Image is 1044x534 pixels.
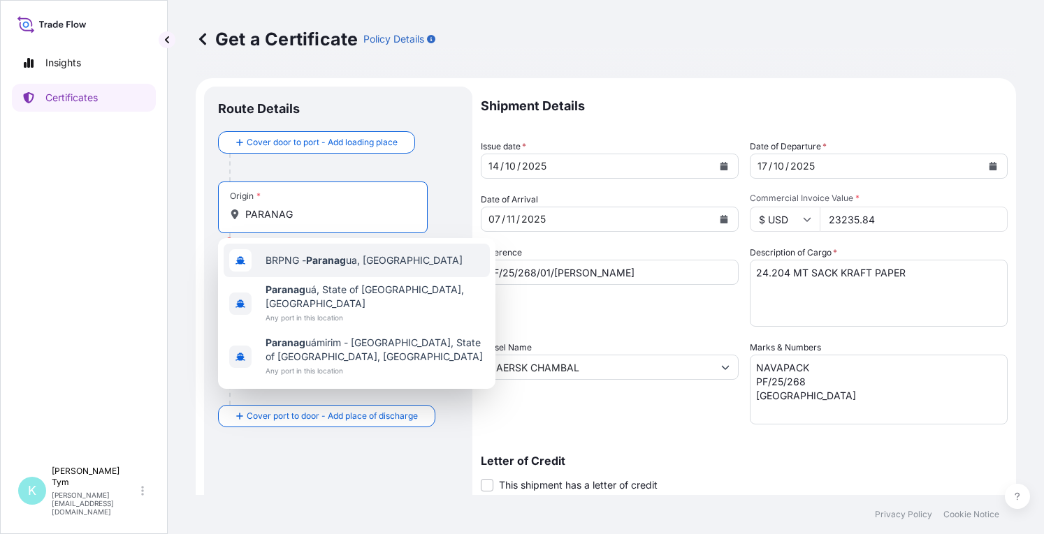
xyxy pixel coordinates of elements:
[520,211,547,228] div: year,
[306,254,346,266] b: Paranag
[196,28,358,50] p: Get a Certificate
[481,260,739,285] input: Enter booking reference
[481,87,1008,126] p: Shipment Details
[225,235,325,249] div: Please select an origin
[487,211,502,228] div: day,
[517,158,521,175] div: /
[769,158,772,175] div: /
[516,211,520,228] div: /
[750,246,837,260] label: Description of Cargo
[266,364,484,378] span: Any port in this location
[502,211,505,228] div: /
[820,207,1008,232] input: Enter amount
[481,455,1008,466] p: Letter of Credit
[266,283,305,295] b: Paranag
[500,158,504,175] div: /
[789,158,816,175] div: year,
[28,484,36,498] span: K
[52,491,138,516] p: [PERSON_NAME][EMAIL_ADDRESS][DOMAIN_NAME]
[750,341,821,355] label: Marks & Numbers
[499,478,658,492] span: This shipment has a letter of credit
[713,355,738,380] button: Show suggestions
[750,140,827,154] span: Date of Departure
[785,158,789,175] div: /
[772,158,785,175] div: month,
[521,158,548,175] div: year,
[45,56,81,70] p: Insights
[266,336,484,364] span: uámirim - [GEOGRAPHIC_DATA], State of [GEOGRAPHIC_DATA], [GEOGRAPHIC_DATA]
[363,32,424,46] p: Policy Details
[487,158,500,175] div: day,
[45,91,98,105] p: Certificates
[943,509,999,520] p: Cookie Notice
[218,101,300,117] p: Route Details
[266,283,484,311] span: uá, State of [GEOGRAPHIC_DATA], [GEOGRAPHIC_DATA]
[756,158,769,175] div: day,
[481,341,532,355] label: Vessel Name
[247,409,418,423] span: Cover port to door - Add place of discharge
[266,253,463,267] span: BRPNG - ua, [GEOGRAPHIC_DATA]
[247,135,398,149] span: Cover door to port - Add loading place
[713,208,735,230] button: Calendar
[230,191,261,202] div: Origin
[218,238,495,389] div: Show suggestions
[481,355,713,380] input: Type to search vessel name or IMO
[504,158,517,175] div: month,
[505,211,516,228] div: month,
[875,509,932,520] p: Privacy Policy
[481,246,522,260] label: Reference
[266,336,305,348] b: Paranag
[245,207,410,221] input: Origin
[713,155,735,177] button: Calendar
[982,155,1004,177] button: Calendar
[52,466,138,488] p: [PERSON_NAME] Tym
[266,311,484,325] span: Any port in this location
[481,140,526,154] span: Issue date
[750,193,1008,204] span: Commercial Invoice Value
[481,193,538,207] span: Date of Arrival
